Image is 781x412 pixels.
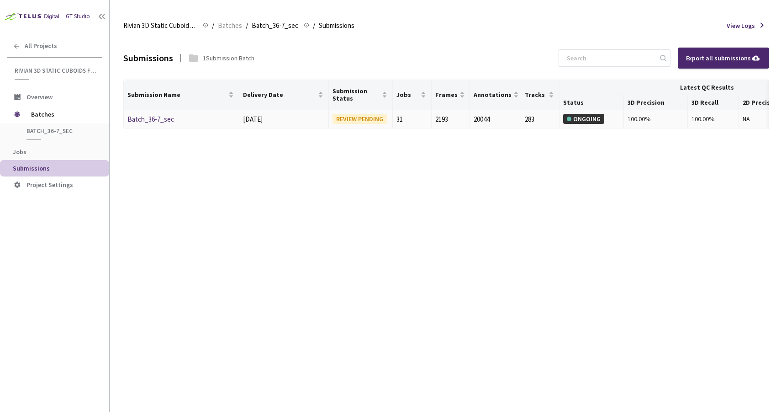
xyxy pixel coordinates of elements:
span: Jobs [13,148,26,156]
span: Jobs [396,91,418,98]
span: Frames [435,91,458,98]
a: Batch_36-7_sec [127,115,174,123]
span: Batch_36-7_sec [252,20,298,31]
span: Submission Name [127,91,227,98]
span: Overview [26,93,53,101]
th: Frames [432,80,470,110]
span: Project Settings [26,181,73,189]
div: REVIEW PENDING [332,114,387,124]
div: 20044 [474,114,517,125]
th: Tracks [521,80,559,110]
th: Status [559,95,623,110]
th: Submission Status [329,80,393,110]
span: Submissions [319,20,354,31]
span: Submission Status [332,87,380,102]
div: Submissions [123,51,173,65]
li: / [246,20,248,31]
th: Annotations [470,80,521,110]
div: Export all submissions [686,53,761,63]
span: Batch_36-7_sec [26,127,94,135]
th: Jobs [393,80,431,110]
span: View Logs [727,21,755,31]
th: 3D Recall [688,95,739,110]
a: Batches [216,20,244,30]
div: 31 [396,114,427,125]
span: Annotations [474,91,512,98]
div: 100.00% [628,114,684,124]
th: 3D Precision [624,95,688,110]
div: [DATE] [243,114,325,125]
input: Search [561,50,659,66]
div: 1 Submission Batch [203,53,254,63]
li: / [313,20,315,31]
div: ONGOING [563,114,604,124]
span: All Projects [25,42,57,50]
th: Submission Name [124,80,239,110]
th: Delivery Date [239,80,329,110]
div: 283 [525,114,555,125]
span: Rivian 3D Static Cuboids fixed[2024-25] [15,67,96,75]
li: / [212,20,214,31]
div: 100.00% [691,114,735,124]
span: Delivery Date [243,91,316,98]
span: Tracks [525,91,547,98]
div: 2193 [435,114,466,125]
span: Submissions [13,164,50,172]
span: Rivian 3D Static Cuboids fixed[2024-25] [123,20,197,31]
span: Batches [218,20,242,31]
div: GT Studio [66,12,90,21]
span: Batches [31,105,94,123]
